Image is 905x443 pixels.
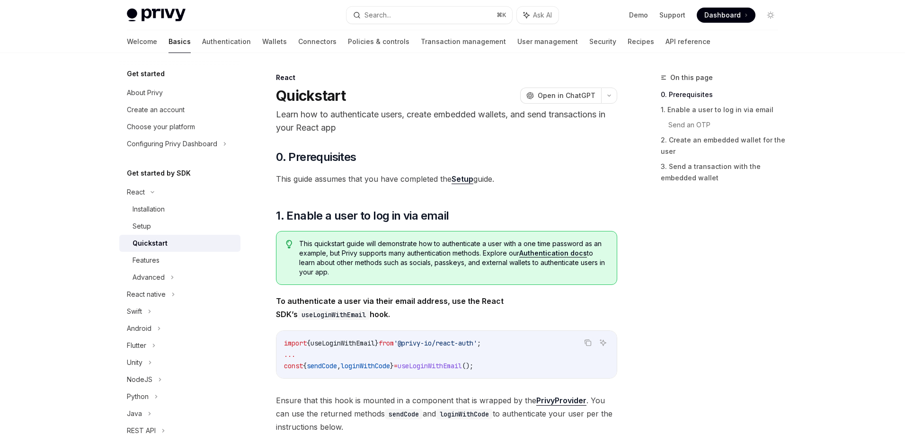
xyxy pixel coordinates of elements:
div: Setup [133,221,151,232]
a: PrivyProvider [536,396,586,406]
span: ; [477,339,481,347]
a: Demo [629,10,648,20]
div: Swift [127,306,142,317]
a: 2. Create an embedded wallet for the user [661,133,786,159]
div: Installation [133,204,165,215]
code: loginWithCode [436,409,493,419]
div: Quickstart [133,238,168,249]
span: (); [462,362,473,370]
span: sendCode [307,362,337,370]
span: ⌘ K [497,11,506,19]
span: On this page [670,72,713,83]
span: This quickstart guide will demonstrate how to authenticate a user with a one time password as an ... [299,239,607,277]
span: This guide assumes that you have completed the guide. [276,172,617,186]
div: Advanced [133,272,165,283]
span: { [303,362,307,370]
a: Setup [119,218,240,235]
a: Welcome [127,30,157,53]
span: const [284,362,303,370]
span: { [307,339,311,347]
a: Policies & controls [348,30,409,53]
code: useLoginWithEmail [298,310,370,320]
div: React native [127,289,166,300]
a: User management [517,30,578,53]
div: About Privy [127,87,163,98]
strong: To authenticate a user via their email address, use the React SDK’s hook. [276,296,504,319]
span: Ensure that this hook is mounted in a component that is wrapped by the . You can use the returned... [276,394,617,434]
a: Transaction management [421,30,506,53]
img: light logo [127,9,186,22]
a: Create an account [119,101,240,118]
div: React [276,73,617,82]
a: Dashboard [697,8,755,23]
div: Search... [364,9,391,21]
a: API reference [665,30,710,53]
a: Security [589,30,616,53]
span: } [375,339,379,347]
a: Authentication docs [519,249,587,257]
span: Ask AI [533,10,552,20]
div: Android [127,323,151,334]
span: from [379,339,394,347]
h1: Quickstart [276,87,346,104]
a: Installation [119,201,240,218]
button: Ask AI [517,7,559,24]
a: Recipes [628,30,654,53]
div: Create an account [127,104,185,115]
svg: Tip [286,240,293,248]
a: Choose your platform [119,118,240,135]
a: Support [659,10,685,20]
a: Quickstart [119,235,240,252]
a: Basics [169,30,191,53]
span: Dashboard [704,10,741,20]
div: Flutter [127,340,146,351]
span: Open in ChatGPT [538,91,595,100]
span: = [394,362,398,370]
button: Copy the contents from the code block [582,337,594,349]
span: } [390,362,394,370]
code: sendCode [385,409,423,419]
a: About Privy [119,84,240,101]
h5: Get started by SDK [127,168,191,179]
a: 3. Send a transaction with the embedded wallet [661,159,786,186]
h5: Get started [127,68,165,80]
a: 1. Enable a user to log in via email [661,102,786,117]
div: Python [127,391,149,402]
div: Configuring Privy Dashboard [127,138,217,150]
button: Toggle dark mode [763,8,778,23]
a: Authentication [202,30,251,53]
span: import [284,339,307,347]
span: 0. Prerequisites [276,150,356,165]
span: useLoginWithEmail [311,339,375,347]
a: Wallets [262,30,287,53]
div: Unity [127,357,142,368]
span: '@privy-io/react-auth' [394,339,477,347]
button: Search...⌘K [346,7,512,24]
button: Open in ChatGPT [520,88,601,104]
a: Setup [452,174,473,184]
span: useLoginWithEmail [398,362,462,370]
div: REST API [127,425,156,436]
span: , [337,362,341,370]
div: Features [133,255,160,266]
p: Learn how to authenticate users, create embedded wallets, and send transactions in your React app [276,108,617,134]
a: 0. Prerequisites [661,87,786,102]
span: 1. Enable a user to log in via email [276,208,449,223]
span: loginWithCode [341,362,390,370]
a: Send an OTP [668,117,786,133]
button: Ask AI [597,337,609,349]
div: NodeJS [127,374,152,385]
span: ... [284,350,295,359]
div: React [127,186,145,198]
a: Connectors [298,30,337,53]
div: Java [127,408,142,419]
a: Features [119,252,240,269]
div: Choose your platform [127,121,195,133]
